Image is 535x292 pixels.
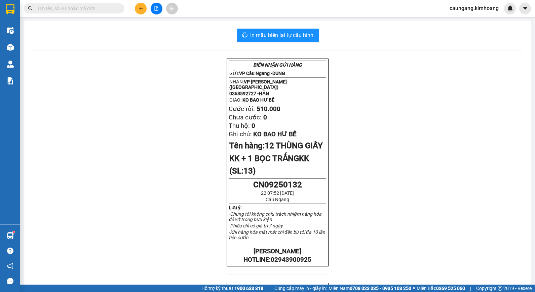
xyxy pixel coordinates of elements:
[229,223,283,228] em: -Phiếu chỉ có giá trị 7 ngày
[229,97,274,103] span: GIAO:
[229,211,321,222] em: -Chúng tôi không chịu trách nhiệm hàng hóa dễ vỡ trong bưu kiện
[135,3,147,14] button: plus
[229,205,242,210] strong: Lưu ý:
[7,278,13,284] span: message
[436,286,465,291] strong: 0369 525 060
[7,248,13,254] span: question-circle
[7,61,14,68] img: warehouse-icon
[229,79,326,90] p: NHẬN:
[253,62,302,68] strong: BIÊN NHẬN GỬI HÀNG
[498,286,502,291] span: copyright
[7,232,14,239] img: warehouse-icon
[253,131,297,138] span: KO BAO HƯ BỂ
[13,231,15,233] sup: 1
[166,3,178,14] button: aim
[229,122,250,130] span: Thu hộ:
[263,114,267,121] span: 0
[229,79,287,90] span: VP [PERSON_NAME] ([GEOGRAPHIC_DATA])
[229,91,269,96] span: 0368592727 -
[519,3,531,14] button: caret-down
[7,27,14,34] img: warehouse-icon
[272,71,285,76] span: DUNG
[507,5,513,11] img: icon-new-feature
[350,286,411,291] strong: 0708 023 035 - 0935 103 250
[413,287,415,290] span: ⚪️
[522,5,528,11] span: caret-down
[266,197,289,202] span: Cầu Ngang
[243,256,311,263] strong: HOTLINE:
[237,29,319,42] button: printerIn mẫu biên lai tự cấu hình
[6,4,14,14] img: logo-vxr
[239,71,285,76] span: VP Cầu Ngang -
[259,91,269,96] span: HẬN
[169,6,174,11] span: aim
[154,6,159,11] span: file-add
[229,141,323,176] span: 12 THÙNG GIẤY KK + 1 BỌC TRẮNGKK (SL:
[257,105,280,113] span: 510.000
[252,122,255,130] span: 0
[7,263,13,269] span: notification
[139,6,143,11] span: plus
[229,141,323,176] span: Tên hàng:
[28,6,33,11] span: search
[7,44,14,51] img: warehouse-icon
[417,285,465,292] span: Miền Bắc
[329,285,411,292] span: Miền Nam
[242,97,274,103] span: KO BAO HƯ BỂ
[229,105,255,113] span: Cước rồi:
[229,131,252,138] span: Ghi chú:
[242,32,247,39] span: printer
[253,180,302,189] span: CN09250132
[229,229,325,240] em: -Khi hàng hóa mất mát chỉ đền bù tối đa 10 lần tiền cước.
[201,285,263,292] span: Hỗ trợ kỹ thuật:
[229,71,326,76] p: GỬI:
[268,285,269,292] span: |
[271,256,311,263] span: 02943900925
[243,166,256,176] span: 13)
[444,4,504,12] span: caungang.kimhoang
[229,114,262,121] span: Chưa cước:
[234,286,263,291] strong: 1900 633 818
[37,5,116,12] input: Tìm tên, số ĐT hoặc mã đơn
[274,285,327,292] span: Cung cấp máy in - giấy in:
[7,77,14,84] img: solution-icon
[250,31,313,39] span: In mẫu biên lai tự cấu hình
[151,3,162,14] button: file-add
[254,248,301,255] strong: [PERSON_NAME]
[470,285,471,292] span: |
[261,190,294,196] span: 22:07:52 [DATE]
